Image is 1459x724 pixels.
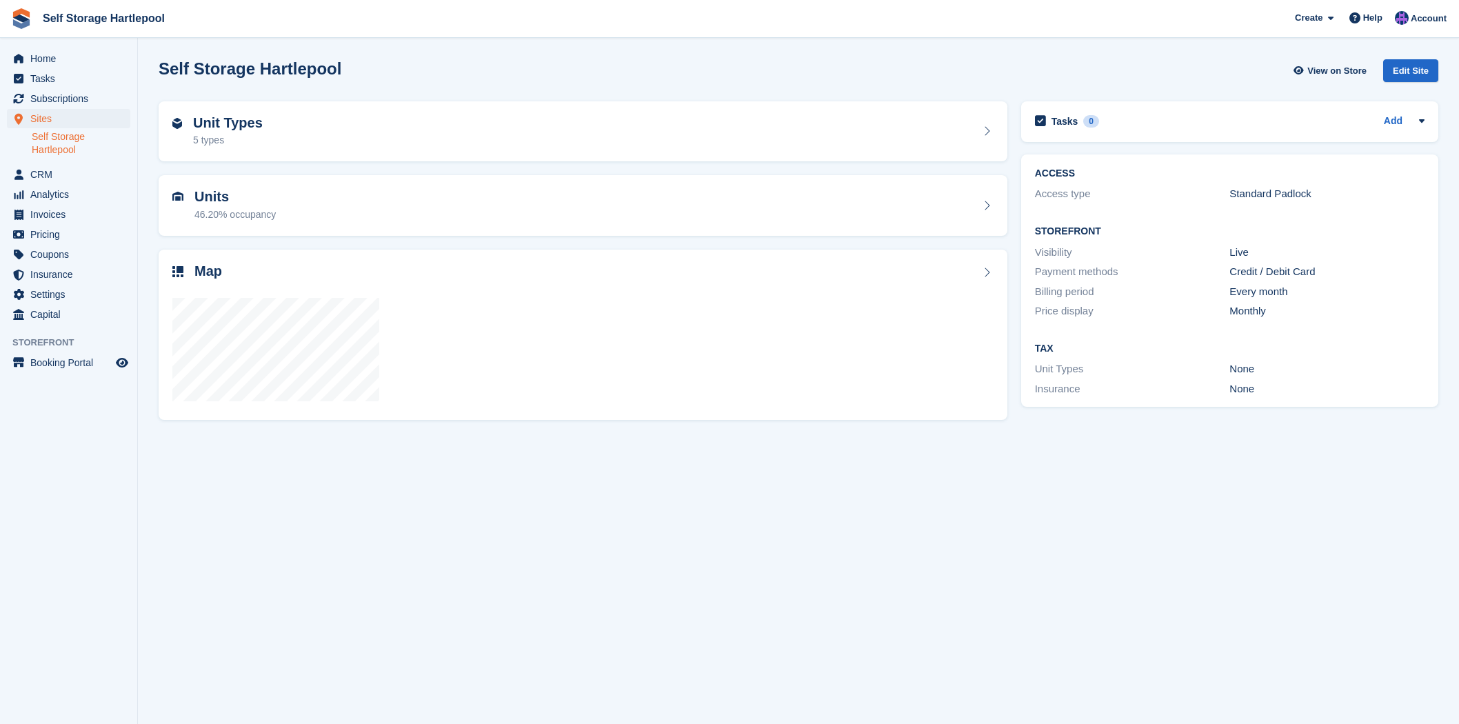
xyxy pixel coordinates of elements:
[1411,12,1447,26] span: Account
[1052,115,1078,128] h2: Tasks
[7,305,130,324] a: menu
[1291,59,1372,82] a: View on Store
[1035,343,1425,354] h2: Tax
[1295,11,1322,25] span: Create
[7,265,130,284] a: menu
[30,245,113,264] span: Coupons
[1035,168,1425,179] h2: ACCESS
[30,69,113,88] span: Tasks
[7,69,130,88] a: menu
[1383,59,1438,82] div: Edit Site
[1384,114,1402,130] a: Add
[193,115,263,131] h2: Unit Types
[1035,186,1230,202] div: Access type
[1035,226,1425,237] h2: Storefront
[1035,381,1230,397] div: Insurance
[1229,303,1425,319] div: Monthly
[7,109,130,128] a: menu
[193,133,263,148] div: 5 types
[7,245,130,264] a: menu
[1229,361,1425,377] div: None
[194,263,222,279] h2: Map
[1229,381,1425,397] div: None
[7,185,130,204] a: menu
[1383,59,1438,88] a: Edit Site
[30,49,113,68] span: Home
[159,59,341,78] h2: Self Storage Hartlepool
[7,165,130,184] a: menu
[172,266,183,277] img: map-icn-33ee37083ee616e46c38cad1a60f524a97daa1e2b2c8c0bc3eb3415660979fc1.svg
[11,8,32,29] img: stora-icon-8386f47178a22dfd0bd8f6a31ec36ba5ce8667c1dd55bd0f319d3a0aa187defe.svg
[30,285,113,304] span: Settings
[30,109,113,128] span: Sites
[30,89,113,108] span: Subscriptions
[30,225,113,244] span: Pricing
[7,89,130,108] a: menu
[7,205,130,224] a: menu
[30,185,113,204] span: Analytics
[32,130,130,157] a: Self Storage Hartlepool
[1229,284,1425,300] div: Every month
[1035,284,1230,300] div: Billing period
[30,165,113,184] span: CRM
[37,7,170,30] a: Self Storage Hartlepool
[1229,245,1425,261] div: Live
[1395,11,1409,25] img: Sean Wood
[1035,264,1230,280] div: Payment methods
[30,205,113,224] span: Invoices
[114,354,130,371] a: Preview store
[1035,303,1230,319] div: Price display
[1035,245,1230,261] div: Visibility
[159,101,1007,162] a: Unit Types 5 types
[159,250,1007,421] a: Map
[194,189,276,205] h2: Units
[12,336,137,350] span: Storefront
[7,285,130,304] a: menu
[194,208,276,222] div: 46.20% occupancy
[7,49,130,68] a: menu
[7,353,130,372] a: menu
[30,305,113,324] span: Capital
[159,175,1007,236] a: Units 46.20% occupancy
[172,118,182,129] img: unit-type-icn-2b2737a686de81e16bb02015468b77c625bbabd49415b5ef34ead5e3b44a266d.svg
[1229,264,1425,280] div: Credit / Debit Card
[30,265,113,284] span: Insurance
[30,353,113,372] span: Booking Portal
[1083,115,1099,128] div: 0
[1229,186,1425,202] div: Standard Padlock
[7,225,130,244] a: menu
[1035,361,1230,377] div: Unit Types
[172,192,183,201] img: unit-icn-7be61d7bf1b0ce9d3e12c5938cc71ed9869f7b940bace4675aadf7bd6d80202e.svg
[1363,11,1382,25] span: Help
[1307,64,1367,78] span: View on Store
